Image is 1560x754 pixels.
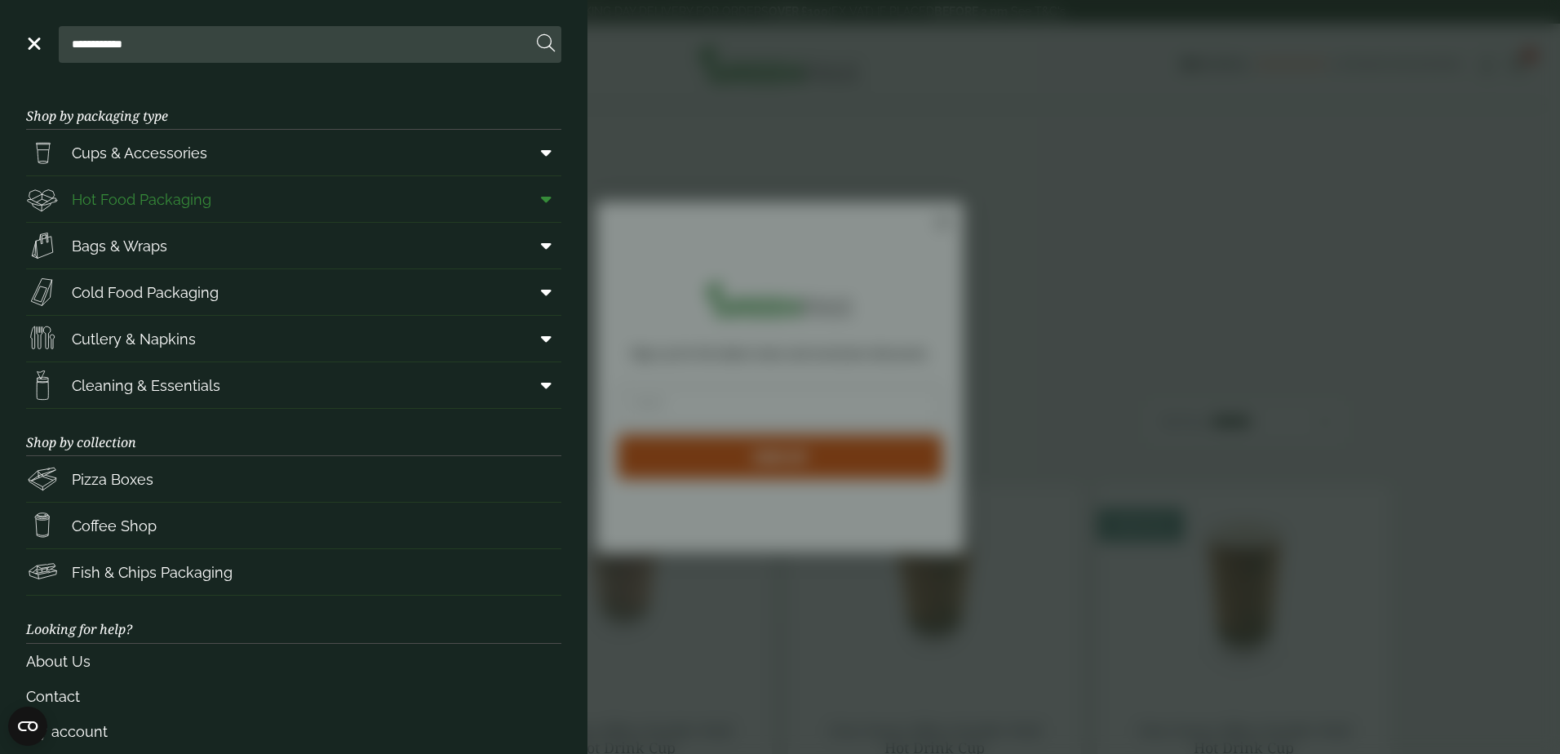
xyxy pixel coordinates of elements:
[26,276,59,308] img: Sandwich_box.svg
[26,679,561,714] a: Contact
[26,176,561,222] a: Hot Food Packaging
[26,322,59,355] img: Cutlery.svg
[26,136,59,169] img: PintNhalf_cup.svg
[26,549,561,595] a: Fish & Chips Packaging
[26,503,561,548] a: Coffee Shop
[26,714,561,749] a: My account
[26,596,561,643] h3: Looking for help?
[26,229,59,262] img: Paper_carriers.svg
[8,707,47,746] button: Open CMP widget
[72,188,211,211] span: Hot Food Packaging
[26,316,561,361] a: Cutlery & Napkins
[72,235,167,257] span: Bags & Wraps
[26,223,561,268] a: Bags & Wraps
[72,468,153,490] span: Pizza Boxes
[26,369,59,401] img: open-wipe.svg
[26,183,59,215] img: Deli_box.svg
[72,561,233,583] span: Fish & Chips Packaging
[26,509,59,542] img: HotDrink_paperCup.svg
[72,328,196,350] span: Cutlery & Napkins
[26,556,59,588] img: FishNchip_box.svg
[26,456,561,502] a: Pizza Boxes
[26,644,561,679] a: About Us
[26,130,561,175] a: Cups & Accessories
[26,362,561,408] a: Cleaning & Essentials
[26,463,59,495] img: Pizza_boxes.svg
[72,375,220,397] span: Cleaning & Essentials
[72,142,207,164] span: Cups & Accessories
[26,82,561,130] h3: Shop by packaging type
[26,409,561,456] h3: Shop by collection
[26,269,561,315] a: Cold Food Packaging
[72,282,219,304] span: Cold Food Packaging
[72,515,157,537] span: Coffee Shop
